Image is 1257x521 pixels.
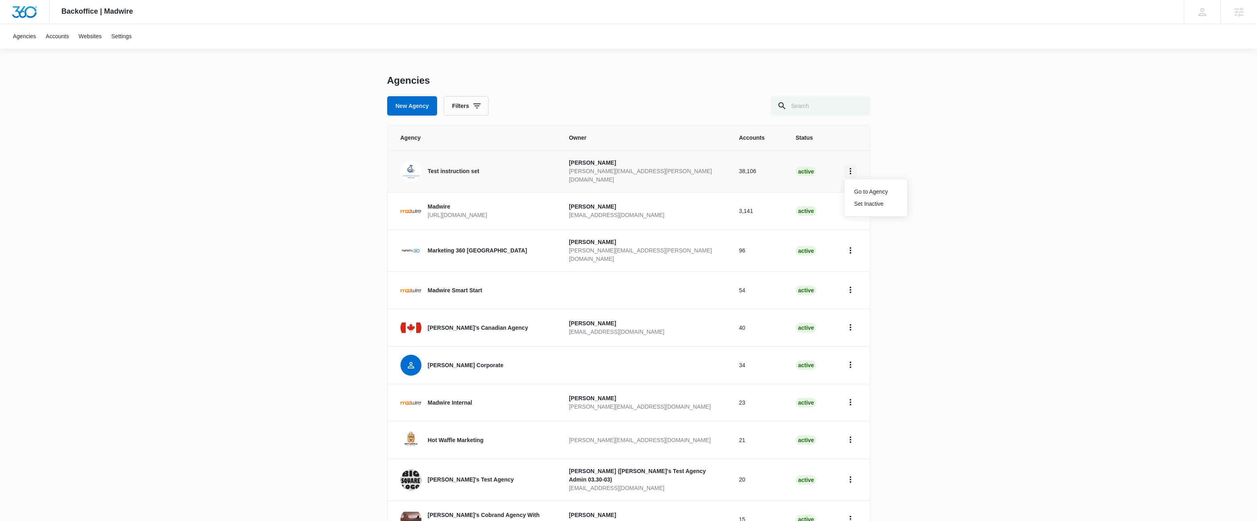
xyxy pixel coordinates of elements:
a: [PERSON_NAME]'s Test Agency [400,469,550,490]
button: Filters [444,96,489,116]
a: Go to Agency [844,186,907,198]
p: [URL][DOMAIN_NAME] [428,211,487,219]
button: Home [844,396,857,409]
a: Madwire Internal [400,392,550,413]
a: [PERSON_NAME] Corporate [400,355,550,376]
p: [PERSON_NAME][EMAIL_ADDRESS][DOMAIN_NAME] [569,436,719,445]
td: 23 [729,384,786,421]
p: [EMAIL_ADDRESS][DOMAIN_NAME] [569,328,719,336]
td: 54 [729,271,786,309]
input: Search [771,96,870,116]
button: Home [844,244,857,257]
td: 34 [729,346,786,384]
p: [PERSON_NAME] [569,394,719,403]
a: Marketing 360 [GEOGRAPHIC_DATA] [400,240,550,261]
td: 3,141 [729,192,786,229]
a: Agencies [8,24,41,49]
div: active [796,323,817,333]
p: [PERSON_NAME] Corporate [428,361,504,370]
div: active [796,285,817,295]
h1: Agencies [387,74,430,87]
button: Home [844,473,857,486]
span: Backoffice | Madwire [62,7,133,16]
p: [PERSON_NAME] [569,511,719,519]
td: 38,106 [729,150,786,192]
a: Hot Waffle Marketing [400,430,550,451]
div: active [796,206,817,216]
p: Madwire Smart Start [428,286,482,295]
p: [EMAIL_ADDRESS][DOMAIN_NAME] [569,484,719,492]
button: Home [844,321,857,334]
p: Test instruction set [428,167,479,176]
button: Set Inactive [844,198,907,210]
div: active [796,246,817,256]
a: Test instruction set [400,161,550,182]
p: [PERSON_NAME][EMAIL_ADDRESS][PERSON_NAME][DOMAIN_NAME] [569,167,719,184]
a: New Agency [387,96,438,116]
a: Accounts [41,24,74,49]
a: Madwire Smart Start [400,280,550,301]
a: Settings [107,24,137,49]
button: Home [844,283,857,296]
span: Accounts [739,134,765,142]
a: Websites [74,24,106,49]
button: Home [844,165,857,178]
div: Go to Agency [854,189,888,194]
a: Madwire[URL][DOMAIN_NAME] [400,201,550,221]
div: active [796,398,817,407]
p: [PERSON_NAME] [569,319,719,328]
span: Agency [400,134,538,142]
span: Status [796,134,813,142]
td: 96 [729,229,786,271]
p: [PERSON_NAME][EMAIL_ADDRESS][DOMAIN_NAME] [569,403,719,411]
span: Owner [569,134,719,142]
button: Home [844,358,857,371]
p: [PERSON_NAME] ([PERSON_NAME]'s Test Agency Admin 03.30-03) [569,467,719,484]
div: active [796,360,817,370]
td: 21 [729,421,786,459]
p: [PERSON_NAME]'s Test Agency [428,476,514,484]
p: [PERSON_NAME]'s Canadian Agency [428,324,528,332]
p: [PERSON_NAME][EMAIL_ADDRESS][PERSON_NAME][DOMAIN_NAME] [569,246,719,263]
p: [PERSON_NAME] [569,159,719,167]
p: Hot Waffle Marketing [428,436,484,445]
div: active [796,435,817,445]
div: active [796,475,817,485]
button: Home [844,433,857,446]
p: Madwire [428,203,487,211]
p: [PERSON_NAME] [569,238,719,246]
p: Marketing 360 [GEOGRAPHIC_DATA] [428,246,527,255]
p: [PERSON_NAME] [569,203,719,211]
td: 40 [729,309,786,346]
td: 20 [729,459,786,500]
div: Set Inactive [854,201,888,207]
p: [EMAIL_ADDRESS][DOMAIN_NAME] [569,211,719,219]
p: Madwire Internal [428,399,472,407]
div: active [796,167,817,176]
a: [PERSON_NAME]'s Canadian Agency [400,317,550,338]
